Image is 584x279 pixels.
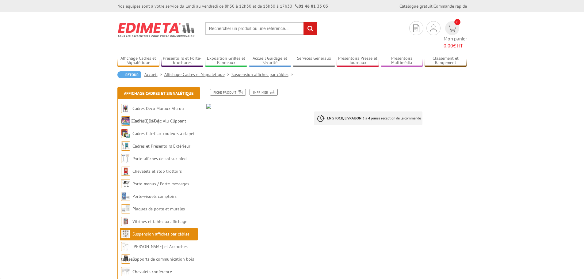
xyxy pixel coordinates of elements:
a: Cadres et Présentoirs Extérieur [132,143,190,149]
a: Porte-menus / Porte-messages [132,181,189,187]
a: Affichage Cadres et Signalétique [117,56,160,66]
a: Chevalets conférence [132,269,172,274]
a: Accueil Guidage et Sécurité [249,56,291,66]
a: Suspension affiches par câbles [132,231,189,237]
img: devis rapide [448,25,456,32]
img: Plaques de porte et murales [121,204,130,213]
a: Exposition Grilles et Panneaux [205,56,247,66]
a: Accueil [144,72,164,77]
img: devis rapide [413,25,419,32]
img: Chevalets conférence [121,267,130,276]
img: Cimaises et Accroches tableaux [121,242,130,251]
a: Classement et Rangement [425,56,467,66]
a: Porte-affiches de sol sur pied [132,156,186,161]
a: Services Généraux [293,56,335,66]
a: Imprimer [250,89,278,96]
img: Porte-menus / Porte-messages [121,179,130,188]
img: Vitrines et tableaux affichage [121,217,130,226]
a: Vitrines et tableaux affichage [132,219,187,224]
a: [PERSON_NAME] et Accroches tableaux [121,244,188,262]
span: 0,00 [444,43,453,49]
input: rechercher [303,22,317,35]
a: devis rapide 0 Mon panier 0,00€ HT [444,21,467,49]
a: Affichage Cadres et Signalétique [164,72,231,77]
strong: EN STOCK, LIVRAISON 3 à 4 jours [327,116,379,120]
span: Mon panier [444,35,467,49]
span: 0 [454,19,460,25]
a: Cadres Deco Muraux Alu ou [GEOGRAPHIC_DATA] [121,106,184,124]
img: Edimeta [117,18,196,41]
a: Suspension affiches par câbles [231,72,295,77]
img: Cadres Clic-Clac couleurs à clapet [121,129,130,138]
p: à réception de la commande [314,111,422,125]
a: Commande rapide [433,3,467,9]
img: Cadres et Présentoirs Extérieur [121,141,130,151]
a: Cadres Clic-Clac Alu Clippant [132,118,186,124]
a: Présentoirs Presse et Journaux [337,56,379,66]
a: Présentoirs Multimédia [381,56,423,66]
img: Chevalets et stop trottoirs [121,167,130,176]
img: devis rapide [430,25,437,32]
a: Présentoirs et Porte-brochures [161,56,204,66]
a: Cadres Clic-Clac couleurs à clapet [132,131,195,136]
a: Supports de communication bois [132,256,194,262]
a: Chevalets et stop trottoirs [132,168,182,174]
img: Suspension affiches par câbles [121,229,130,239]
input: Rechercher un produit ou une référence... [205,22,317,35]
a: Catalogue gratuit [399,3,433,9]
img: Cadres Deco Muraux Alu ou Bois [121,104,130,113]
a: Plaques de porte et murales [132,206,185,212]
img: Porte-affiches de sol sur pied [121,154,130,163]
span: € HT [444,42,467,49]
div: | [399,3,467,9]
strong: 01 46 81 33 03 [295,3,328,9]
div: Nos équipes sont à votre service du lundi au vendredi de 8h30 à 12h30 et de 13h30 à 17h30 [117,3,328,9]
img: Porte-visuels comptoirs [121,192,130,201]
a: Affichage Cadres et Signalétique [124,91,193,96]
a: Fiche produit [210,89,246,96]
a: Retour [117,71,141,78]
a: Porte-visuels comptoirs [132,194,177,199]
